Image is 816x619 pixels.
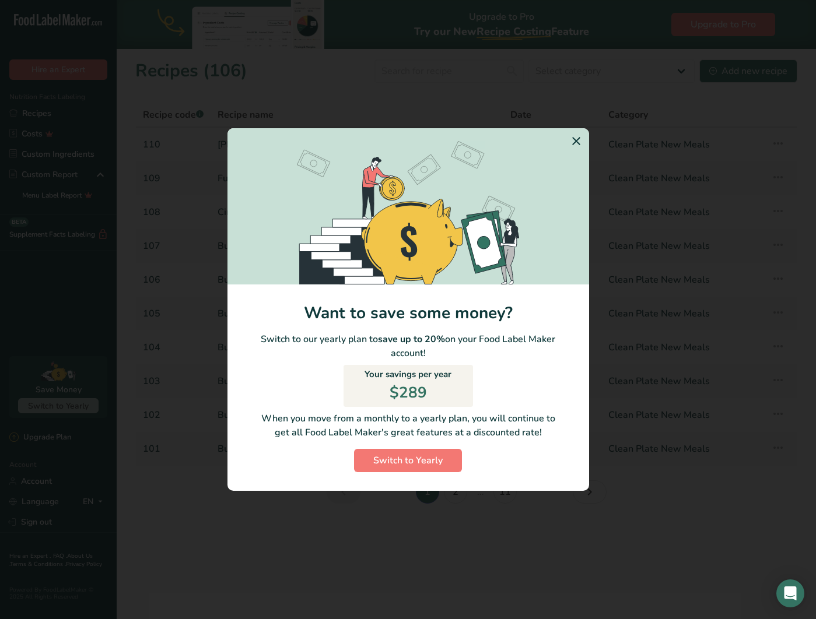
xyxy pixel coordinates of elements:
span: Switch to Yearly [373,453,443,467]
button: Switch to Yearly [354,449,462,472]
p: Your savings per year [365,368,451,381]
p: $289 [390,381,427,404]
b: save up to 20% [378,333,445,346]
h1: Want to save some money? [227,303,589,323]
div: Open Intercom Messenger [776,579,804,607]
p: Switch to our yearly plan to on your Food Label Maker account! [227,332,589,360]
p: When you move from a monthly to a yearly plan, you will continue to get all Food Label Maker's gr... [237,412,580,439]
